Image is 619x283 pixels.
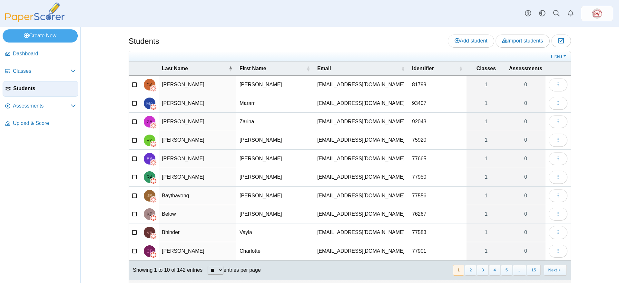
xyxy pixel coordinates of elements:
[236,223,314,242] td: Vayla
[314,76,409,94] td: [EMAIL_ADDRESS][DOMAIN_NAME]
[409,150,467,168] td: 77665
[549,53,569,60] a: Filters
[146,249,152,253] span: Charlotte Blake
[509,66,542,71] span: Assessments
[147,156,153,161] span: Ella Amirtharajah
[467,131,506,149] a: 1
[564,6,578,21] a: Alerts
[314,150,409,168] td: [EMAIL_ADDRESS][DOMAIN_NAME]
[3,18,67,23] a: PaperScorer
[150,215,157,221] img: canvas-logo.png
[459,62,463,75] span: Identifier : Activate to sort
[506,150,545,168] a: 0
[467,76,506,94] a: 1
[150,104,157,110] img: canvas-logo.png
[409,205,467,223] td: 76267
[146,138,152,143] span: Rumi Aminololama-Lopez
[477,66,496,71] span: Classes
[13,50,76,57] span: Dashboard
[467,150,506,168] a: 1
[506,223,545,241] a: 0
[150,233,157,240] img: canvas-logo.png
[409,187,467,205] td: 77556
[3,64,78,79] a: Classes
[409,168,467,186] td: 77950
[401,62,405,75] span: Email : Activate to sort
[159,94,236,113] td: [PERSON_NAME]
[13,102,71,109] span: Assessments
[229,62,232,75] span: Last Name : Activate to invert sorting
[467,94,506,112] a: 1
[159,131,236,149] td: [PERSON_NAME]
[3,3,67,22] img: PaperScorer
[409,131,467,149] td: 75920
[150,141,157,147] img: canvas-logo.png
[314,242,409,260] td: [EMAIL_ADDRESS][DOMAIN_NAME]
[317,66,331,71] span: Email
[513,265,526,275] span: …
[467,168,506,186] a: 1
[147,230,153,235] span: Vayla Bhinder
[150,178,157,184] img: canvas-logo.png
[162,66,188,71] span: Last Name
[223,267,261,273] label: entries per page
[236,76,314,94] td: [PERSON_NAME]
[129,260,202,280] div: Showing 1 to 10 of 142 entries
[3,29,78,42] a: Create New
[314,187,409,205] td: [EMAIL_ADDRESS][DOMAIN_NAME]
[3,99,78,114] a: Assessments
[159,242,236,260] td: [PERSON_NAME]
[592,8,602,19] span: Tim Peevyhouse
[314,113,409,131] td: [EMAIL_ADDRESS][DOMAIN_NAME]
[3,81,78,97] a: Students
[477,265,488,275] button: 3
[506,131,545,149] a: 0
[147,119,152,124] span: Zarina Ali
[455,38,487,43] span: Add student
[581,6,613,21] a: ps.2dGqZ33xQFlRBWZu
[452,265,567,275] nav: pagination
[150,159,157,166] img: canvas-logo.png
[159,150,236,168] td: [PERSON_NAME]
[467,242,506,260] a: 1
[467,223,506,241] a: 1
[453,265,464,275] button: 1
[146,101,153,106] span: Maram Ahmed
[306,62,310,75] span: First Name : Activate to sort
[147,193,152,198] span: Jackson Baythavong
[314,131,409,149] td: [EMAIL_ADDRESS][DOMAIN_NAME]
[3,116,78,131] a: Upload & Score
[409,76,467,94] td: 81799
[409,242,467,260] td: 77901
[314,223,409,242] td: [EMAIL_ADDRESS][DOMAIN_NAME]
[150,252,157,258] img: canvas-logo.png
[159,168,236,186] td: [PERSON_NAME]
[13,85,75,92] span: Students
[236,113,314,131] td: Zarina
[159,113,236,131] td: [PERSON_NAME]
[240,66,266,71] span: First Name
[506,242,545,260] a: 0
[13,68,71,75] span: Classes
[506,187,545,205] a: 0
[412,66,434,71] span: Identifier
[159,76,236,94] td: [PERSON_NAME]
[159,187,236,205] td: Baythavong
[489,265,500,275] button: 4
[506,205,545,223] a: 0
[409,94,467,113] td: 93407
[496,34,550,47] a: Import students
[314,94,409,113] td: [EMAIL_ADDRESS][DOMAIN_NAME]
[129,36,159,47] h1: Students
[236,187,314,205] td: [PERSON_NAME]
[150,196,157,203] img: canvas-logo.png
[592,8,602,19] img: ps.2dGqZ33xQFlRBWZu
[465,265,476,275] button: 2
[506,76,545,94] a: 0
[448,34,494,47] a: Add student
[314,168,409,186] td: [EMAIL_ADDRESS][DOMAIN_NAME]
[314,205,409,223] td: [EMAIL_ADDRESS][DOMAIN_NAME]
[506,113,545,131] a: 0
[506,168,545,186] a: 0
[236,242,314,260] td: Charlotte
